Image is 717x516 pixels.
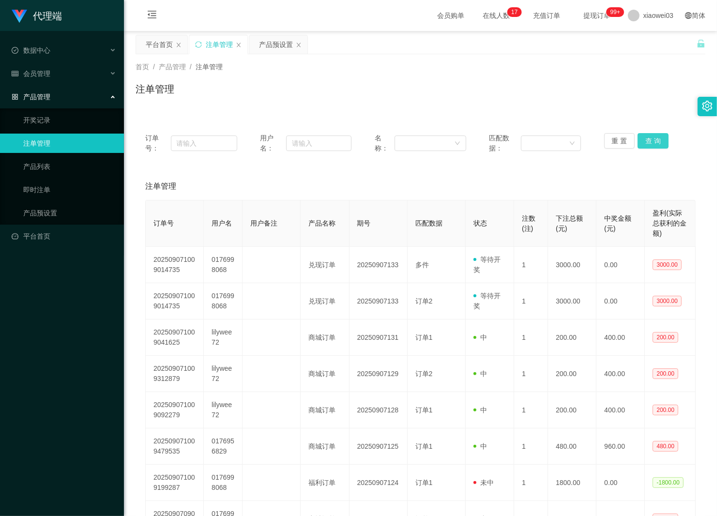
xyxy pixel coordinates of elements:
span: 会员管理 [12,70,50,77]
span: 200.00 [653,368,678,379]
span: 盈利(实际总获利的金额) [653,209,686,237]
td: 200.00 [548,392,596,428]
span: 订单1 [415,479,433,486]
span: 匹配数据： [489,133,521,153]
a: 图标: dashboard平台首页 [12,227,116,246]
i: 图标: table [12,70,18,77]
td: 0176998068 [204,283,243,319]
td: 960.00 [596,428,645,465]
i: 图标: sync [195,41,202,48]
span: 匹配数据 [415,219,442,227]
td: 0.00 [596,247,645,283]
a: 产品预设置 [23,203,116,223]
span: 订单号： [145,133,171,153]
span: / [190,63,192,71]
span: 订单1 [415,334,433,341]
td: 0176998068 [204,465,243,501]
td: 1 [514,392,548,428]
span: 注数(注) [522,214,535,232]
button: 重 置 [604,133,635,149]
span: 状态 [473,219,487,227]
td: lilywee72 [204,356,243,392]
td: 200.00 [548,356,596,392]
a: 即时注单 [23,180,116,199]
i: 图标: down [455,140,460,147]
td: 3000.00 [548,247,596,283]
p: 1 [511,7,515,17]
td: 商城订单 [301,392,349,428]
div: 产品预设置 [259,35,293,54]
td: 480.00 [548,428,596,465]
td: 202509071009041625 [146,319,204,356]
span: 产品管理 [12,93,50,101]
a: 开奖记录 [23,110,116,130]
span: 产品管理 [159,63,186,71]
td: 兑现订单 [301,247,349,283]
td: 3000.00 [548,283,596,319]
td: 1 [514,465,548,501]
td: 20250907133 [350,247,408,283]
div: 平台首页 [146,35,173,54]
img: logo.9652507e.png [12,10,27,23]
a: 注单管理 [23,134,116,153]
input: 请输入 [171,136,237,151]
p: 7 [515,7,518,17]
span: 等待开奖 [473,256,501,273]
span: 3000.00 [653,259,681,270]
span: 订单2 [415,297,433,305]
td: 20250907124 [350,465,408,501]
i: 图标: close [236,42,242,48]
span: 中 [473,442,487,450]
sup: 17 [507,7,521,17]
span: 200.00 [653,405,678,415]
span: 中奖金额(元) [604,214,631,232]
span: 多件 [415,261,429,269]
td: 0176956829 [204,428,243,465]
span: 提现订单 [579,12,615,19]
td: 20250907131 [350,319,408,356]
span: 等待开奖 [473,292,501,310]
span: 期号 [357,219,371,227]
td: 商城订单 [301,428,349,465]
i: 图标: down [569,140,575,147]
span: 中 [473,370,487,378]
td: lilywee72 [204,392,243,428]
td: 400.00 [596,392,645,428]
i: 图标: check-circle-o [12,47,18,54]
td: 福利订单 [301,465,349,501]
td: 200.00 [548,319,596,356]
td: 1 [514,428,548,465]
span: 用户名： [260,133,286,153]
span: 480.00 [653,441,678,452]
div: 注单管理 [206,35,233,54]
input: 请输入 [286,136,352,151]
span: 用户备注 [250,219,277,227]
span: 在线人数 [478,12,515,19]
a: 产品列表 [23,157,116,176]
h1: 代理端 [33,0,62,31]
span: 首页 [136,63,149,71]
td: 20250907129 [350,356,408,392]
span: 订单1 [415,442,433,450]
td: 1800.00 [548,465,596,501]
span: 注单管理 [196,63,223,71]
span: 产品名称 [308,219,336,227]
h1: 注单管理 [136,82,174,96]
td: 202509071009199287 [146,465,204,501]
td: 400.00 [596,356,645,392]
td: 商城订单 [301,356,349,392]
a: 代理端 [12,12,62,19]
i: 图标: menu-fold [136,0,168,31]
td: 1 [514,319,548,356]
i: 图标: global [685,12,692,19]
span: / [153,63,155,71]
span: 数据中心 [12,46,50,54]
td: 20250907128 [350,392,408,428]
span: 未中 [473,479,494,486]
span: 200.00 [653,332,678,343]
i: 图标: unlock [697,39,705,48]
span: 3000.00 [653,296,681,306]
td: 202509071009092279 [146,392,204,428]
span: 中 [473,406,487,414]
td: 202509071009312879 [146,356,204,392]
